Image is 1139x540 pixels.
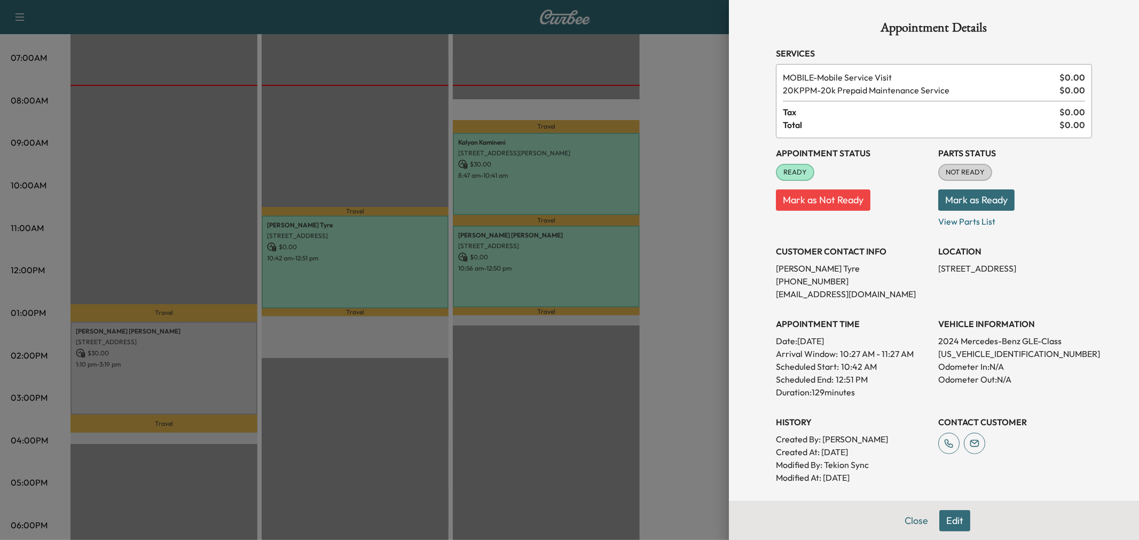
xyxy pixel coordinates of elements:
[783,71,1055,84] span: Mobile Service Visit
[836,373,868,386] p: 12:51 PM
[776,335,930,347] p: Date: [DATE]
[776,317,930,330] h3: APPOINTMENT TIME
[776,47,1092,60] h3: Services
[776,433,930,446] p: Created By : [PERSON_NAME]
[776,360,839,373] p: Scheduled Start:
[783,118,1059,131] span: Total
[938,189,1015,211] button: Mark as Ready
[938,335,1092,347] p: 2024 Mercedes-Benz GLE-Class
[938,147,1092,160] h3: Parts Status
[776,245,930,258] h3: CUSTOMER CONTACT INFO
[776,262,930,275] p: [PERSON_NAME] Tyre
[898,510,935,531] button: Close
[841,360,877,373] p: 10:42 AM
[776,373,834,386] p: Scheduled End:
[1059,84,1085,97] span: $ 0.00
[776,458,930,471] p: Modified By : Tekion Sync
[776,471,930,484] p: Modified At : [DATE]
[938,347,1092,360] p: [US_VEHICLE_IDENTIFICATION_NUMBER]
[938,262,1092,275] p: [STREET_ADDRESS]
[1059,106,1085,118] span: $ 0.00
[783,106,1059,118] span: Tax
[776,386,930,399] p: Duration: 129 minutes
[776,275,930,288] p: [PHONE_NUMBER]
[776,446,930,458] p: Created At : [DATE]
[776,416,930,428] h3: History
[938,317,1092,330] h3: VEHICLE INFORMATION
[939,510,970,531] button: Edit
[776,189,870,211] button: Mark as Not Ready
[776,288,930,300] p: [EMAIL_ADDRESS][DOMAIN_NAME]
[939,167,991,178] span: NOT READY
[776,147,930,160] h3: Appointment Status
[776,21,1092,38] h1: Appointment Details
[1059,71,1085,84] span: $ 0.00
[777,167,813,178] span: READY
[938,360,1092,373] p: Odometer In: N/A
[938,211,1092,228] p: View Parts List
[1059,118,1085,131] span: $ 0.00
[938,416,1092,428] h3: CONTACT CUSTOMER
[938,373,1092,386] p: Odometer Out: N/A
[938,245,1092,258] h3: LOCATION
[840,347,914,360] span: 10:27 AM - 11:27 AM
[776,347,930,360] p: Arrival Window:
[783,84,1055,97] span: 20k Prepaid Maintenance Service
